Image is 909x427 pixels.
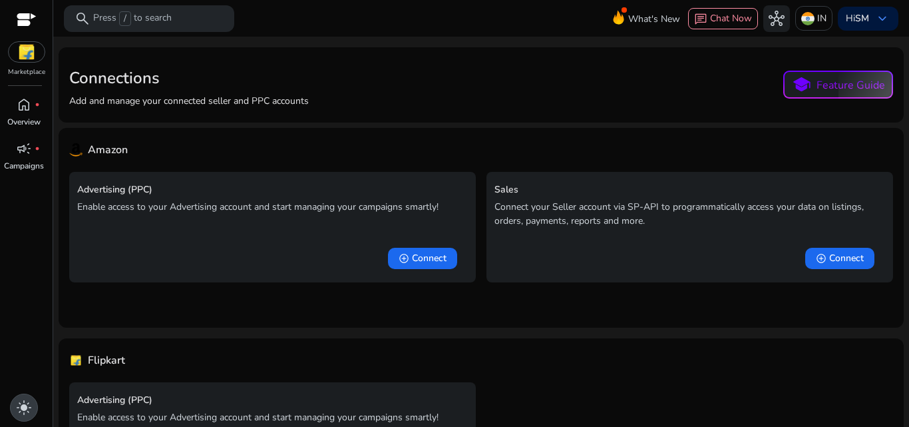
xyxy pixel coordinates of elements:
p: Feature Guide [817,77,885,93]
span: Connect [412,252,447,265]
h5: Advertising (PPC) [77,395,468,406]
span: chat [694,13,707,26]
span: fiber_manual_record [35,146,40,151]
img: flipkart.svg [9,42,45,62]
img: in.svg [801,12,815,25]
p: Enable access to your Advertising account and start managing your campaigns smartly! [77,200,468,214]
p: Campaigns [4,160,44,172]
span: What's New [628,7,680,31]
span: add_circle [399,253,409,264]
p: Marketplace [8,67,45,77]
span: Chat Now [710,12,752,25]
span: fiber_manual_record [35,102,40,107]
span: / [119,11,131,26]
span: home [16,97,32,113]
p: Connect your Seller account via SP-API to programmatically access your data on listings, orders, ... [494,200,885,228]
p: Add and manage your connected seller and PPC accounts [69,94,309,108]
h4: Flipkart [88,354,125,367]
span: Connect [829,252,864,265]
p: Overview [7,116,41,128]
span: school [792,75,811,95]
h5: Advertising (PPC) [77,185,468,196]
span: add_circle [816,253,826,264]
p: IN [817,7,826,30]
span: search [75,11,91,27]
h2: Connections [69,69,309,88]
span: keyboard_arrow_down [874,11,890,27]
h5: Sales [494,185,885,196]
p: Enable access to your Advertising account and start managing your campaigns smartly! [77,410,468,424]
span: light_mode [16,400,32,416]
p: Hi [846,14,869,23]
button: hub [763,5,790,32]
button: add_circleConnect [388,248,457,269]
button: schoolFeature Guide [783,71,893,99]
h4: Amazon [88,144,128,157]
p: Press to search [93,11,172,26]
button: chatChat Now [688,8,758,29]
span: campaign [16,141,32,157]
span: hub [769,11,785,27]
b: SM [855,12,869,25]
button: add_circleConnect [805,248,874,269]
a: add_circleConnect [377,242,468,274]
a: add_circleConnect [795,242,885,274]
